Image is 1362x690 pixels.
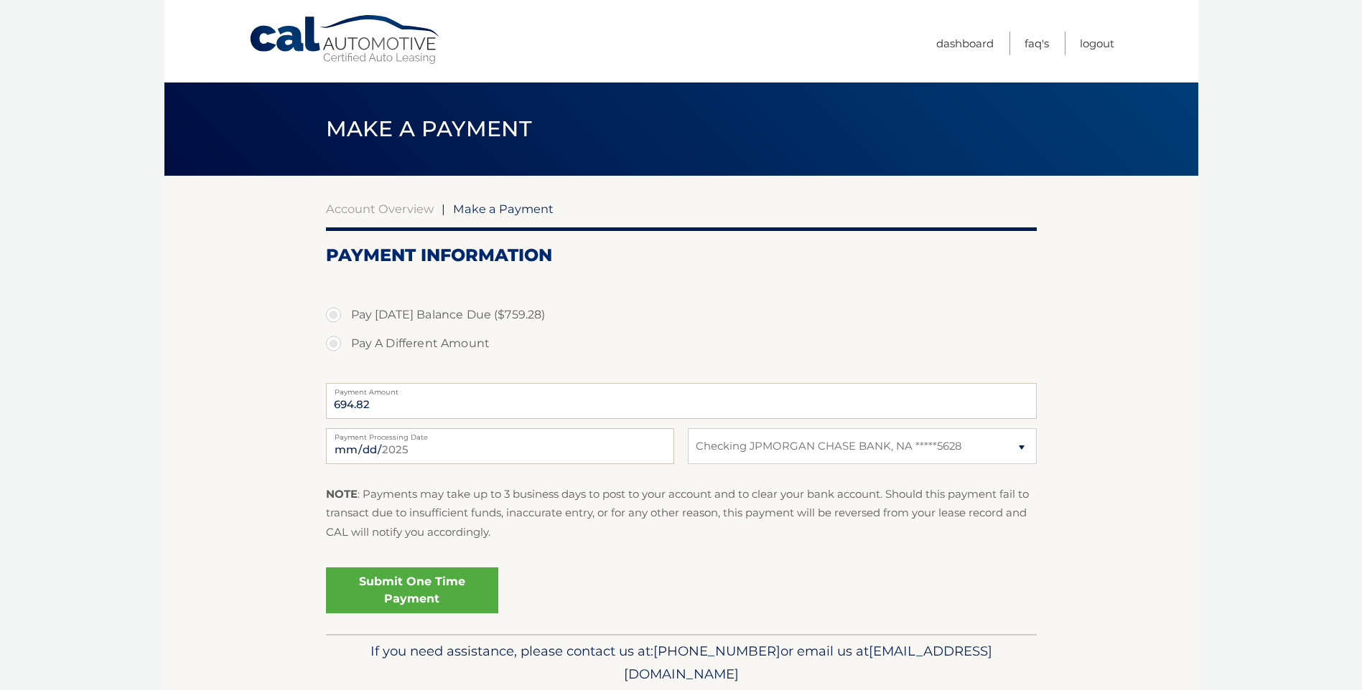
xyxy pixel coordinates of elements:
h2: Payment Information [326,245,1037,266]
label: Payment Processing Date [326,428,674,440]
span: Make a Payment [453,202,554,216]
a: Dashboard [936,32,994,55]
label: Pay A Different Amount [326,329,1037,358]
span: [PHONE_NUMBER] [653,643,780,659]
input: Payment Date [326,428,674,464]
p: If you need assistance, please contact us at: or email us at [335,640,1027,686]
a: FAQ's [1025,32,1049,55]
a: Cal Automotive [248,14,442,65]
a: Account Overview [326,202,434,216]
label: Pay [DATE] Balance Due ($759.28) [326,301,1037,329]
span: | [442,202,445,216]
input: Payment Amount [326,383,1037,419]
p: : Payments may take up to 3 business days to post to your account and to clear your bank account.... [326,485,1037,542]
label: Payment Amount [326,383,1037,394]
strong: NOTE [326,487,358,501]
a: Submit One Time Payment [326,567,498,613]
a: Logout [1080,32,1114,55]
span: Make a Payment [326,115,532,142]
span: [EMAIL_ADDRESS][DOMAIN_NAME] [624,643,992,682]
